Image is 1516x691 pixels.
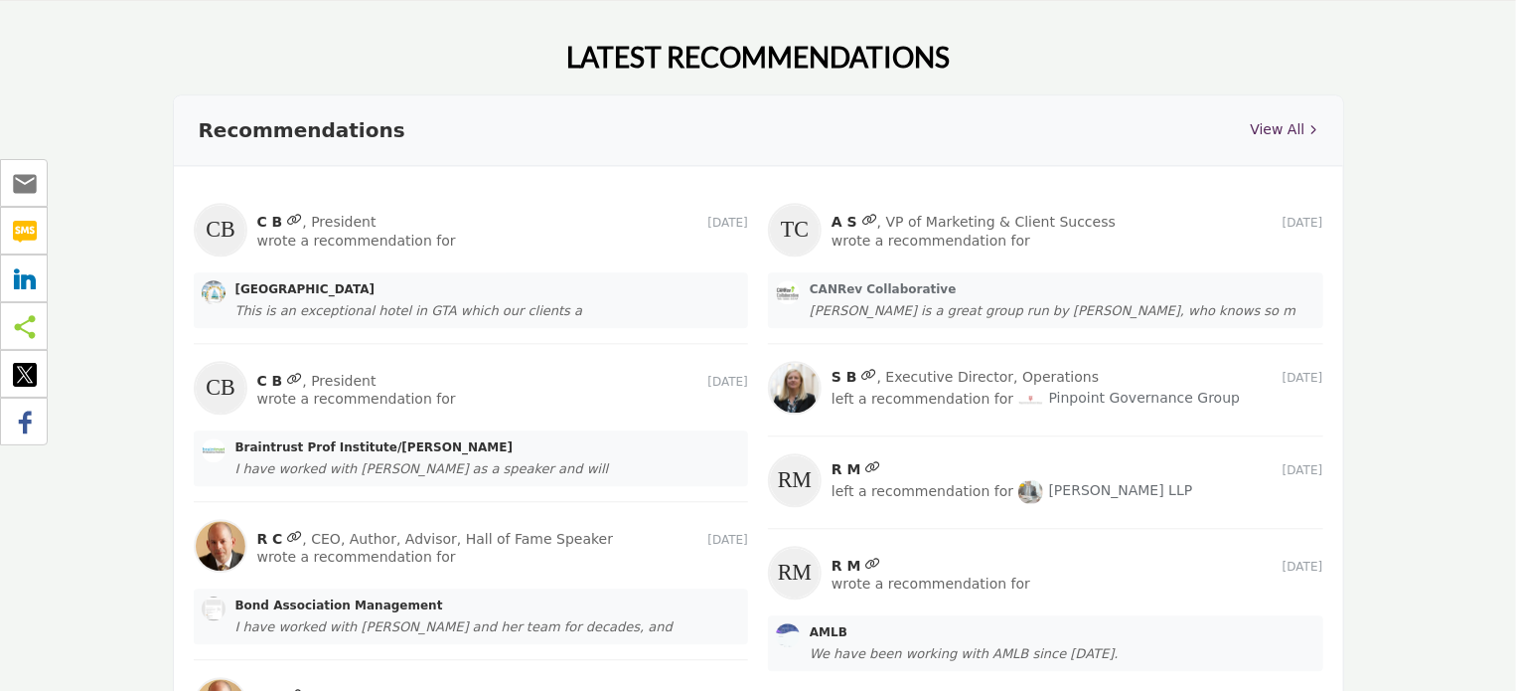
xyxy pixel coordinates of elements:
[832,390,1013,406] span: left a recommendation for
[877,213,1116,232] span: , VP of Marketing & Client Success
[235,618,741,636] div: I have worked with [PERSON_NAME] and her team for decades, and
[302,372,376,391] span: , President
[832,369,857,385] a: S B
[877,368,1100,387] span: , Executive Director, Operations
[257,373,283,389] a: C B
[810,623,1315,641] a: AMLB
[832,576,1030,592] span: wrote a recommendation for
[235,438,741,456] a: Braintrust Prof Institute/[PERSON_NAME]
[1250,119,1317,140] a: View All
[302,213,376,232] span: , President
[199,115,405,145] h3: Recommendations
[257,531,283,547] a: R C
[707,375,748,389] span: [DATE]
[202,438,226,462] img: Braintrust Prof Institute/Randall Craig
[235,597,741,614] a: Bond Association Management
[768,453,822,507] img: R M
[707,216,748,230] span: [DATE]
[257,391,456,407] span: wrote a recommendation for
[194,519,247,573] img: R C
[810,280,1315,298] a: CANRev Collaborative
[832,461,861,477] a: R M
[257,214,283,230] a: C B
[1018,479,1043,504] img: Gardiner Roberts LLP
[1018,390,1241,406] a: Pinpoint Governance Group
[1283,216,1323,230] span: [DATE]
[832,214,857,230] a: A S
[832,233,1030,249] span: wrote a recommendation for
[768,546,822,600] img: R M
[832,558,861,574] a: R M
[1283,371,1323,385] span: [DATE]
[194,361,247,415] img: C B
[566,41,950,75] h2: LATEST RECOMMENDATIONS
[1283,463,1323,477] span: [DATE]
[832,482,1013,498] span: left a recommendation for
[202,280,226,304] img: Hotel X Toronto
[257,549,456,565] span: wrote a recommendation for
[194,203,247,257] img: C B
[302,530,613,549] span: , CEO, Author, Advisor, Hall of Fame Speaker
[257,233,456,249] span: wrote a recommendation for
[768,203,822,257] img: A S
[1018,482,1193,498] a: [PERSON_NAME] LLP
[707,533,748,547] span: [DATE]
[810,645,1315,663] div: We have been working with AMLB since [DATE].
[235,460,741,478] div: I have worked with [PERSON_NAME] as a speaker and will
[776,623,800,647] img: AMLB
[202,597,226,620] img: Bond Association Management
[235,302,741,320] div: This is an exceptional hotel in GTA which our clients a
[1018,387,1043,412] img: Pinpoint Governance Group
[810,302,1315,320] div: [PERSON_NAME] is a great group run by [PERSON_NAME], who knows so m
[1283,560,1323,574] span: [DATE]
[235,280,741,298] a: [GEOGRAPHIC_DATA]
[768,361,822,415] img: S B
[776,280,800,304] img: CANRev Collaborative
